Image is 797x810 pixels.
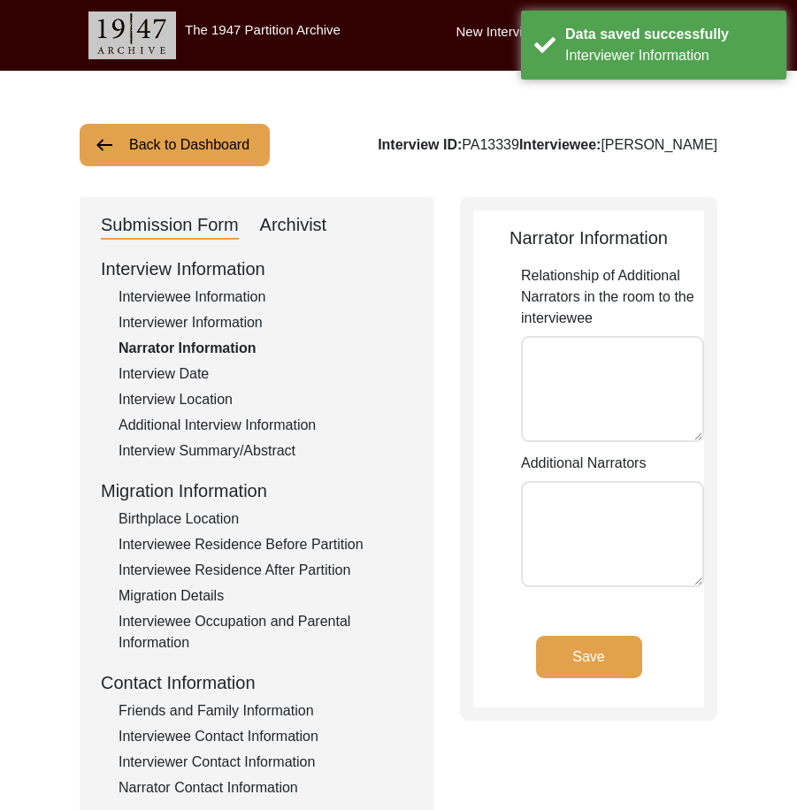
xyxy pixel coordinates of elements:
[119,287,412,308] div: Interviewee Information
[119,440,412,462] div: Interview Summary/Abstract
[119,415,412,436] div: Additional Interview Information
[119,777,412,799] div: Narrator Contact Information
[119,611,412,653] div: Interviewee Occupation and Parental Information
[473,225,704,251] div: Narrator Information
[519,137,601,152] b: Interviewee:
[119,752,412,773] div: Interviewer Contact Information
[185,22,341,37] label: The 1947 Partition Archive
[521,453,646,474] label: Additional Narrators
[101,669,412,696] div: Contact Information
[521,265,704,329] label: Relationship of Additional Narrators in the room to the interviewee
[119,389,412,410] div: Interview Location
[119,534,412,555] div: Interviewee Residence Before Partition
[119,700,412,722] div: Friends and Family Information
[101,478,412,504] div: Migration Information
[119,585,412,607] div: Migration Details
[101,256,412,282] div: Interview Information
[378,137,462,152] b: Interview ID:
[456,22,540,42] label: New Interview
[119,363,412,385] div: Interview Date
[119,338,412,359] div: Narrator Information
[119,560,412,581] div: Interviewee Residence After Partition
[378,134,717,156] div: PA13339 [PERSON_NAME]
[536,636,642,678] button: Save
[565,24,773,45] div: Data saved successfully
[119,312,412,333] div: Interviewer Information
[119,508,412,530] div: Birthplace Location
[260,211,327,240] div: Archivist
[88,11,176,59] img: header-logo.png
[80,124,270,166] button: Back to Dashboard
[119,726,412,747] div: Interviewee Contact Information
[101,211,239,240] div: Submission Form
[94,134,115,156] img: arrow-left.png
[565,45,773,66] div: Interviewer Information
